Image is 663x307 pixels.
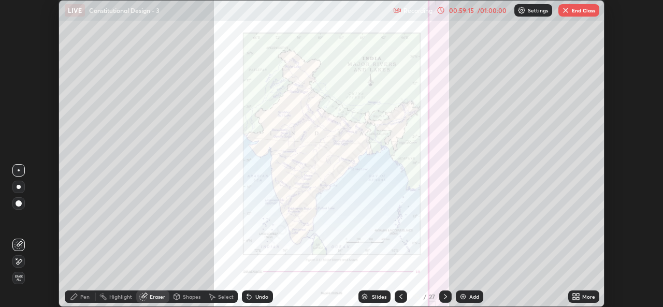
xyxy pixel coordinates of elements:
p: LIVE [68,6,82,14]
div: Select [218,294,234,299]
img: end-class-cross [561,6,570,14]
img: recording.375f2c34.svg [393,6,401,14]
img: class-settings-icons [517,6,526,14]
div: / [424,294,427,300]
div: / 01:00:00 [476,7,508,13]
p: Recording [403,7,433,14]
div: Undo [255,294,268,299]
div: Add [469,294,479,299]
button: End Class [558,4,599,17]
div: Slides [372,294,386,299]
img: add-slide-button [459,293,467,301]
div: Eraser [150,294,165,299]
div: Shapes [183,294,200,299]
div: More [582,294,595,299]
div: Highlight [109,294,132,299]
p: Settings [528,8,548,13]
div: Pen [80,294,90,299]
div: 15 [411,294,422,300]
p: Constitutional Design - 3 [89,6,160,14]
div: 27 [429,292,435,301]
div: 00:59:15 [447,7,476,13]
span: Erase all [13,275,24,281]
